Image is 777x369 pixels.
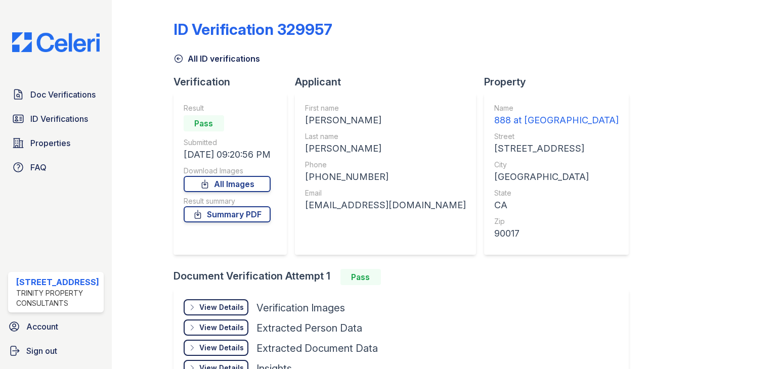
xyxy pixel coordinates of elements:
div: Extracted Document Data [256,341,378,355]
div: Verification [174,75,295,89]
div: Document Verification Attempt 1 [174,269,637,285]
div: [PERSON_NAME] [305,142,466,156]
div: Email [305,188,466,198]
div: [STREET_ADDRESS] [16,276,100,288]
a: Name 888 at [GEOGRAPHIC_DATA] [494,103,619,127]
a: All ID verifications [174,53,260,65]
div: View Details [199,322,244,333]
div: [GEOGRAPHIC_DATA] [494,170,619,184]
div: Pass [340,269,381,285]
a: FAQ [8,157,104,177]
div: Result [184,103,271,113]
a: Doc Verifications [8,84,104,105]
div: ID Verification 329957 [174,20,332,38]
div: State [494,188,619,198]
a: All Images [184,176,271,192]
div: Submitted [184,137,271,148]
a: Sign out [4,341,108,361]
iframe: chat widget [735,329,767,359]
span: Doc Verifications [30,88,96,101]
div: Last name [305,131,466,142]
a: Properties [8,133,104,153]
span: ID Verifications [30,113,88,125]
div: [PERSON_NAME] [305,113,466,127]
div: Trinity Property Consultants [16,288,100,308]
div: View Details [199,302,244,312]
span: Sign out [26,345,57,357]
div: First name [305,103,466,113]
div: CA [494,198,619,212]
img: CE_Logo_Blue-a8612792a0a2168367f1c8372b55b34899dd931a85d93a1a3d3e32e68fde9ad4.png [4,32,108,52]
span: Account [26,320,58,333]
div: 90017 [494,226,619,241]
div: Verification Images [256,301,345,315]
a: Summary PDF [184,206,271,222]
div: View Details [199,343,244,353]
div: 888 at [GEOGRAPHIC_DATA] [494,113,619,127]
div: Extracted Person Data [256,321,362,335]
span: FAQ [30,161,47,173]
span: Properties [30,137,70,149]
div: Street [494,131,619,142]
div: [STREET_ADDRESS] [494,142,619,156]
div: Phone [305,160,466,170]
div: Download Images [184,166,271,176]
div: Property [484,75,637,89]
div: [EMAIL_ADDRESS][DOMAIN_NAME] [305,198,466,212]
a: Account [4,316,108,337]
div: Applicant [295,75,484,89]
a: ID Verifications [8,109,104,129]
div: Result summary [184,196,271,206]
div: [DATE] 09:20:56 PM [184,148,271,162]
div: City [494,160,619,170]
div: [PHONE_NUMBER] [305,170,466,184]
div: Pass [184,115,224,131]
div: Zip [494,216,619,226]
div: Name [494,103,619,113]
